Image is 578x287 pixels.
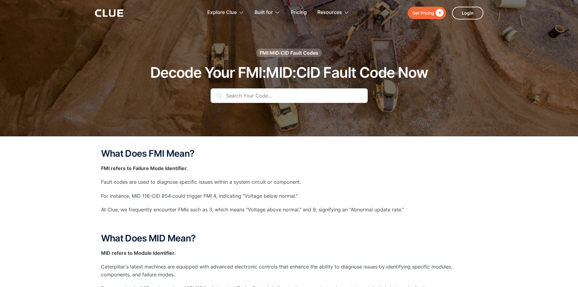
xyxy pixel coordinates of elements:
div: Get Pricing [412,9,434,17]
div: Built for [255,3,273,22]
div: Explore Clue [207,3,237,22]
div:  [434,9,444,17]
h2: What Does FMI Mean? [101,149,477,159]
p: At Clue, we frequently encounter FMIs such as 3, which means "Voltage above normal," and 9, signi... [101,206,477,214]
a: Login [452,7,483,19]
a: Pricing [291,3,307,22]
p: For instance, MID 116-CID 854 could trigger FMI 4, indicating "Voltage below normal." [101,192,477,200]
p: Fault codes are used to diagnose specific issues within a system circuit or component. [101,178,477,186]
p: Caterpillar's latest machines are equipped with advanced electronic controls that enhance the abi... [101,263,477,278]
h2: What Does MID Mean? [101,233,477,243]
strong: FMI refers to Failure Mode Identifier. [101,165,188,171]
a: Get Pricing [408,7,446,19]
div: FMI:MID:CID Fault Codes [260,50,318,56]
h1: Decode Your FMI:MID:CID Fault Code Now [150,65,428,81]
p: ‍ [101,220,477,227]
strong: MID refers to Module Identifier. [101,250,176,256]
div: Resources [317,3,342,22]
input: Search Your Code... [211,88,368,103]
